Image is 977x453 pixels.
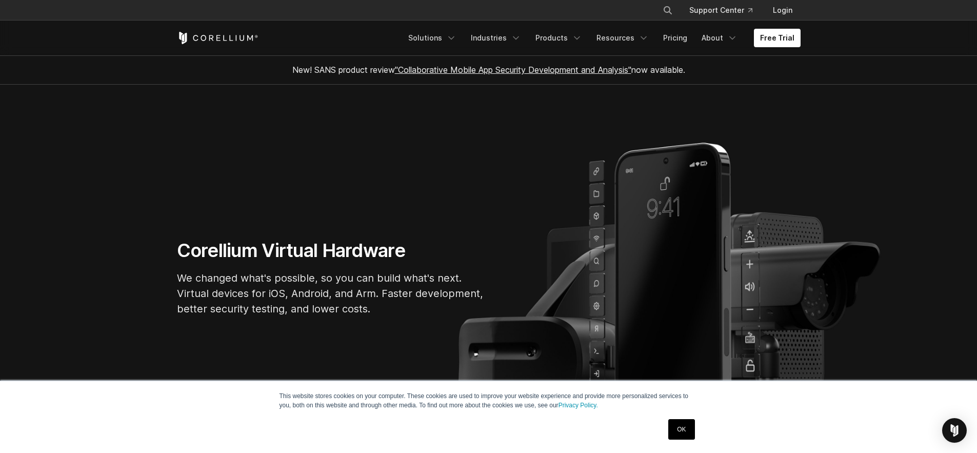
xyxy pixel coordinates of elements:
[177,270,485,317] p: We changed what's possible, so you can build what's next. Virtual devices for iOS, Android, and A...
[292,65,685,75] span: New! SANS product review now available.
[754,29,801,47] a: Free Trial
[280,391,698,410] p: This website stores cookies on your computer. These cookies are used to improve your website expe...
[465,29,527,47] a: Industries
[668,419,694,440] a: OK
[559,402,598,409] a: Privacy Policy.
[695,29,744,47] a: About
[765,1,801,19] a: Login
[177,239,485,262] h1: Corellium Virtual Hardware
[395,65,631,75] a: "Collaborative Mobile App Security Development and Analysis"
[529,29,588,47] a: Products
[659,1,677,19] button: Search
[942,418,967,443] div: Open Intercom Messenger
[402,29,801,47] div: Navigation Menu
[650,1,801,19] div: Navigation Menu
[402,29,463,47] a: Solutions
[177,32,258,44] a: Corellium Home
[590,29,655,47] a: Resources
[681,1,761,19] a: Support Center
[657,29,693,47] a: Pricing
